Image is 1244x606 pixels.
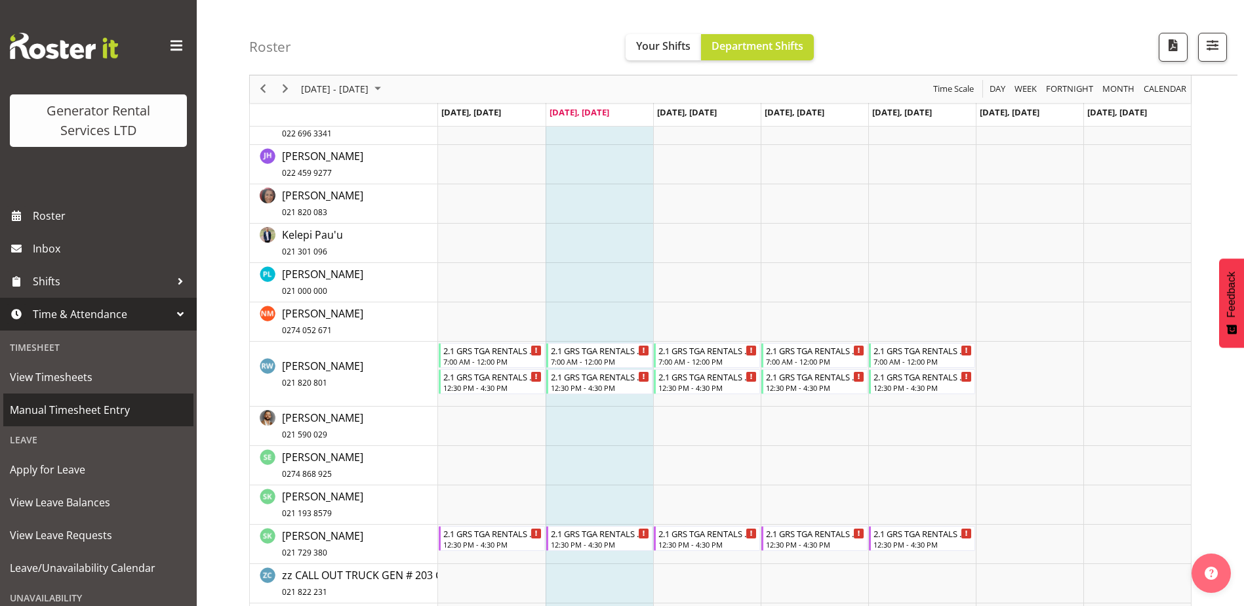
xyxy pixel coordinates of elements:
[33,239,190,258] span: Inbox
[658,539,757,550] div: 12:30 PM - 4:30 PM
[10,558,187,578] span: Leave/Unavailability Calendar
[33,272,171,291] span: Shifts
[654,526,760,551] div: Steve Knill"s event - 2.1 GRS TGA RENTALS WORK Begin From Wednesday, October 8, 2025 at 12:30:00 ...
[658,382,757,393] div: 12:30 PM - 4:30 PM
[551,527,649,540] div: 2.1 GRS TGA RENTALS WORK
[658,370,757,383] div: 2.1 GRS TGA RENTALS WORK
[282,285,327,296] span: 021 000 000
[282,568,471,598] span: zz CALL OUT TRUCK GEN # 203 CFY988
[10,460,187,479] span: Apply for Leave
[282,377,327,388] span: 021 820 801
[1044,81,1096,98] button: Fortnight
[551,539,649,550] div: 12:30 PM - 4:30 PM
[250,525,438,564] td: Steve Knill resource
[873,356,972,367] div: 7:00 AM - 12:00 PM
[626,34,701,60] button: Your Shifts
[869,343,975,368] div: Rob Wallace"s event - 2.1 GRS TGA RENTALS WORK Begin From Friday, October 10, 2025 at 7:00:00 AM ...
[1013,81,1038,98] span: Week
[439,526,545,551] div: Steve Knill"s event - 2.1 GRS TGA RENTALS WORK Begin From Monday, October 6, 2025 at 12:30:00 PM ...
[658,356,757,367] div: 7:00 AM - 12:00 PM
[282,508,332,519] span: 021 193 8579
[873,370,972,383] div: 2.1 GRS TGA RENTALS WORK
[1226,272,1237,317] span: Feedback
[1142,81,1188,98] span: calendar
[546,526,652,551] div: Steve Knill"s event - 2.1 GRS TGA RENTALS WORK Begin From Tuesday, October 7, 2025 at 12:30:00 PM...
[282,228,343,258] span: Kelepi Pau'u
[551,344,649,357] div: 2.1 GRS TGA RENTALS WORK
[1045,81,1094,98] span: Fortnight
[277,81,294,98] button: Next
[551,370,649,383] div: 2.1 GRS TGA RENTALS WORK
[10,367,187,387] span: View Timesheets
[250,263,438,302] td: Lile Srsa resource
[282,227,343,258] a: Kelepi Pau'u021 301 096
[932,81,975,98] span: Time Scale
[282,306,363,337] a: [PERSON_NAME]0274 052 671
[766,370,864,383] div: 2.1 GRS TGA RENTALS WORK
[250,446,438,485] td: Simon Earney resource
[712,39,803,53] span: Department Shifts
[249,39,291,54] h4: Roster
[282,529,363,559] span: [PERSON_NAME]
[3,426,193,453] div: Leave
[873,527,972,540] div: 2.1 GRS TGA RENTALS WORK
[988,81,1007,98] span: Day
[1142,81,1189,98] button: Month
[3,519,193,552] a: View Leave Requests
[282,207,327,218] span: 021 820 083
[282,306,363,336] span: [PERSON_NAME]
[282,359,363,389] span: [PERSON_NAME]
[1159,33,1188,62] button: Download a PDF of the roster according to the set date range.
[282,325,332,336] span: 0274 052 671
[282,489,363,520] a: [PERSON_NAME]021 193 8579
[441,106,501,118] span: [DATE], [DATE]
[766,382,864,393] div: 12:30 PM - 4:30 PM
[10,525,187,545] span: View Leave Requests
[250,145,438,184] td: James Hilhorst resource
[282,188,363,218] span: [PERSON_NAME]
[33,304,171,324] span: Time & Attendance
[282,547,327,558] span: 021 729 380
[658,344,757,357] div: 2.1 GRS TGA RENTALS WORK
[282,429,327,440] span: 021 590 029
[546,343,652,368] div: Rob Wallace"s event - 2.1 GRS TGA RENTALS WORK Begin From Tuesday, October 7, 2025 at 7:00:00 AM ...
[23,101,174,140] div: Generator Rental Services LTD
[439,343,545,368] div: Rob Wallace"s event - 2.1 GRS TGA RENTALS WORK Begin From Monday, October 6, 2025 at 7:00:00 AM G...
[550,106,609,118] span: [DATE], [DATE]
[443,344,542,357] div: 2.1 GRS TGA RENTALS WORK
[1219,258,1244,348] button: Feedback - Show survey
[761,526,868,551] div: Steve Knill"s event - 2.1 GRS TGA RENTALS WORK Begin From Thursday, October 9, 2025 at 12:30:00 P...
[3,453,193,486] a: Apply for Leave
[701,34,814,60] button: Department Shifts
[869,526,975,551] div: Steve Knill"s event - 2.1 GRS TGA RENTALS WORK Begin From Friday, October 10, 2025 at 12:30:00 PM...
[282,266,363,298] a: [PERSON_NAME]021 000 000
[282,567,471,599] a: zz CALL OUT TRUCK GEN # 203 CFY988021 822 231
[296,75,389,103] div: October 06 - 12, 2025
[299,81,387,98] button: October 2025
[282,358,363,390] a: [PERSON_NAME]021 820 801
[282,489,363,519] span: [PERSON_NAME]
[250,302,438,342] td: Nathan Maxwell resource
[3,394,193,426] a: Manual Timesheet Entry
[551,382,649,393] div: 12:30 PM - 4:30 PM
[274,75,296,103] div: next period
[654,369,760,394] div: Rob Wallace"s event - 2.1 GRS TGA RENTALS WORK Begin From Wednesday, October 8, 2025 at 12:30:00 ...
[3,486,193,519] a: View Leave Balances
[282,167,332,178] span: 022 459 9277
[250,485,438,525] td: Stephen Kennedy resource
[1205,567,1218,580] img: help-xxl-2.png
[636,39,691,53] span: Your Shifts
[10,33,118,59] img: Rosterit website logo
[252,75,274,103] div: previous period
[250,407,438,446] td: Sean Johnstone resource
[443,370,542,383] div: 2.1 GRS TGA RENTALS WORK
[765,106,824,118] span: [DATE], [DATE]
[282,267,363,297] span: [PERSON_NAME]
[282,586,327,597] span: 021 822 231
[443,356,542,367] div: 7:00 AM - 12:00 PM
[439,369,545,394] div: Rob Wallace"s event - 2.1 GRS TGA RENTALS WORK Begin From Monday, October 6, 2025 at 12:30:00 PM ...
[872,106,932,118] span: [DATE], [DATE]
[443,539,542,550] div: 12:30 PM - 4:30 PM
[300,81,370,98] span: [DATE] - [DATE]
[282,128,332,139] span: 022 696 3341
